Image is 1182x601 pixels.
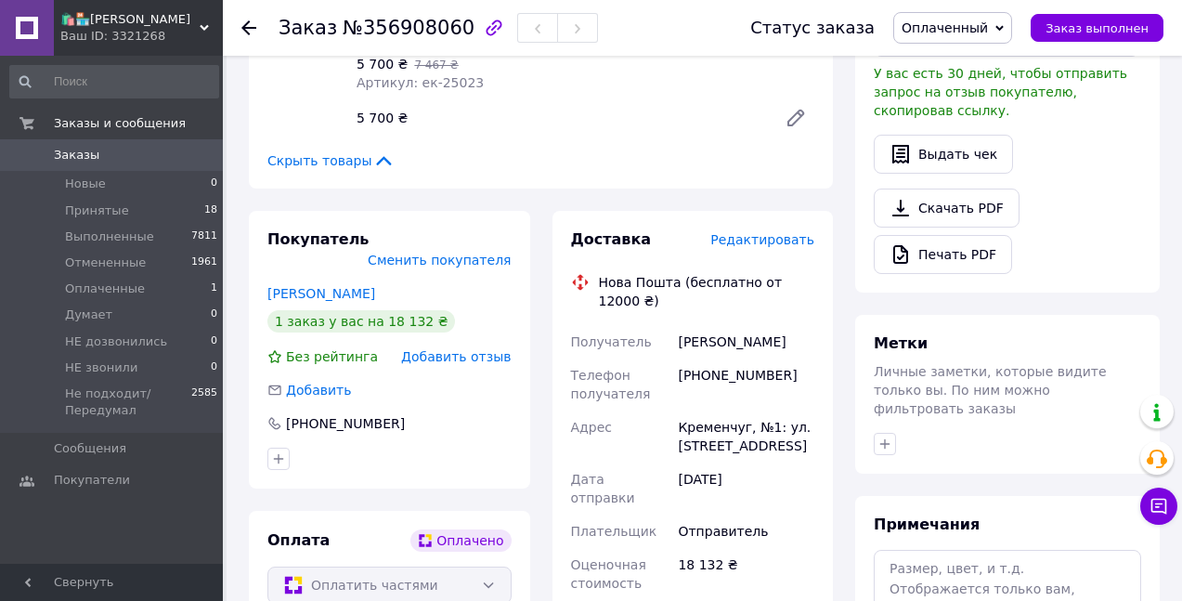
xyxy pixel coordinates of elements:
a: Скачать PDF [874,189,1020,228]
span: Не подходит/Передумал [65,385,191,419]
span: Добавить [286,383,351,398]
div: Вернуться назад [241,19,256,37]
div: 1 заказ у вас на 18 132 ₴ [267,310,455,333]
input: Поиск [9,65,219,98]
span: Сообщения [54,440,126,457]
span: НЕ звонили [65,359,137,376]
div: 5 700 ₴ [349,105,770,131]
span: 0 [211,307,217,323]
span: 18 [204,203,217,219]
span: 2585 [191,385,217,419]
span: Новые [65,176,106,192]
div: Статус заказа [750,19,875,37]
div: Кременчуг, №1: ул. [STREET_ADDRESS] [674,411,818,463]
span: Плательщик [571,524,657,539]
span: Заказ выполнен [1046,21,1149,35]
span: 0 [211,333,217,350]
span: Оценочная стоимость [571,557,646,591]
span: Сменить покупателя [368,253,511,268]
span: 1961 [191,255,217,271]
span: Оплаченный [902,20,988,35]
span: Заказ [279,17,337,39]
span: 7 467 ₴ [414,59,458,72]
span: Артикул: ек-25023 [357,75,484,90]
span: Скрыть товары [267,151,395,170]
span: НЕ дозвонились [65,333,167,350]
a: [PERSON_NAME] [267,286,375,301]
span: Принятые [65,203,129,219]
a: Редактировать [777,99,814,137]
div: Нова Пошта (бесплатно от 12000 ₴) [594,273,820,310]
div: Отправитель [674,515,818,548]
span: Выполненные [65,229,154,245]
span: У вас есть 30 дней, чтобы отправить запрос на отзыв покупателю, скопировав ссылку. [874,66,1127,118]
span: 🛍️🏪Базар Мебели [60,11,200,28]
button: Чат с покупателем [1140,488,1177,525]
span: Телефон получателя [571,368,651,401]
span: Личные заметки, которые видите только вы. По ним можно фильтровать заказы [874,364,1107,416]
span: Покупатели [54,472,130,489]
span: 0 [211,359,217,376]
span: Оплаченные [65,281,145,297]
span: Получатель [571,334,652,349]
span: Метки [874,334,928,352]
div: 18 132 ₴ [674,548,818,600]
span: Примечания [874,516,980,533]
a: Печать PDF [874,235,1012,274]
span: 7811 [191,229,217,245]
span: Без рейтинга [286,349,378,364]
span: 0 [211,176,217,192]
span: Оплата [267,531,330,549]
span: Редактировать [710,232,814,247]
span: Покупатель [267,230,369,248]
div: Ваш ID: 3321268 [60,28,223,45]
span: Адрес [571,420,612,435]
span: Доставка [571,230,652,248]
div: [PERSON_NAME] [674,325,818,359]
button: Выдать чек [874,135,1013,174]
span: Заказы [54,147,99,163]
div: [PHONE_NUMBER] [674,359,818,411]
span: Добавить отзыв [401,349,511,364]
button: Заказ выполнен [1031,14,1163,42]
span: Отмененные [65,255,146,271]
span: 5 700 ₴ [357,57,408,72]
div: [PHONE_NUMBER] [284,414,407,433]
div: Оплачено [410,529,511,552]
span: Думает [65,307,112,323]
span: Заказы и сообщения [54,115,186,132]
span: Дата отправки [571,472,635,505]
div: [DATE] [674,463,818,515]
span: 1 [211,281,217,297]
span: №356908060 [343,17,474,39]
